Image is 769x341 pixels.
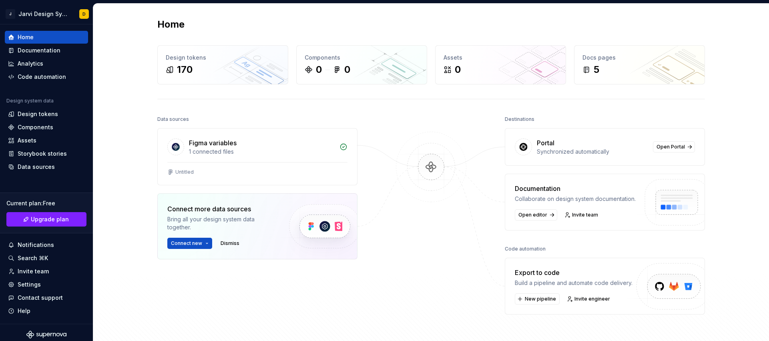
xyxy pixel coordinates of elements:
div: Destinations [505,114,534,125]
div: Bring all your design system data together. [167,215,275,231]
a: Settings [5,278,88,291]
div: 1 connected files [189,148,335,156]
button: Notifications [5,239,88,251]
div: 0 [316,63,322,76]
span: Connect new [171,240,202,247]
a: Open Portal [653,141,695,152]
div: 0 [455,63,461,76]
div: Documentation [18,46,60,54]
div: Invite team [18,267,49,275]
div: Jarvi Design System [18,10,70,18]
a: Docs pages5 [574,45,705,84]
div: Components [305,54,419,62]
div: Design tokens [18,110,58,118]
a: Data sources [5,160,88,173]
div: Data sources [157,114,189,125]
div: Collaborate on design system documentation. [515,195,636,203]
button: New pipeline [515,293,560,305]
a: Storybook stories [5,147,88,160]
a: Open editor [515,209,557,221]
h2: Home [157,18,185,31]
a: Invite engineer [564,293,614,305]
span: Open Portal [657,144,685,150]
div: Docs pages [582,54,697,62]
a: Design tokens [5,108,88,120]
div: J [6,9,15,19]
div: Storybook stories [18,150,67,158]
a: Design tokens170 [157,45,288,84]
div: Build a pipeline and automate code delivery. [515,279,632,287]
a: Analytics [5,57,88,70]
span: Open editor [518,212,547,218]
button: Dismiss [217,238,243,249]
span: Dismiss [221,240,239,247]
a: Figma variables1 connected filesUntitled [157,128,357,185]
a: Documentation [5,44,88,57]
span: Upgrade plan [31,215,69,223]
div: D [82,11,86,17]
a: Components00 [296,45,427,84]
svg: Supernova Logo [26,331,66,339]
div: Portal [537,138,554,148]
span: Invite team [572,212,598,218]
button: Search ⌘K [5,252,88,265]
div: Current plan : Free [6,199,86,207]
div: Design tokens [166,54,280,62]
div: Synchronized automatically [537,148,648,156]
div: 170 [177,63,193,76]
div: Analytics [18,60,43,68]
div: Home [18,33,34,41]
a: Code automation [5,70,88,83]
div: Code automation [18,73,66,81]
a: Assets [5,134,88,147]
span: Invite engineer [574,296,610,302]
div: Code automation [505,243,546,255]
div: Documentation [515,184,636,193]
div: Settings [18,281,41,289]
div: Design system data [6,98,54,104]
a: Upgrade plan [6,212,86,227]
div: 0 [344,63,350,76]
a: Assets0 [435,45,566,84]
button: JJarvi Design SystemD [2,5,91,22]
button: Connect new [167,238,212,249]
div: Help [18,307,30,315]
a: Invite team [562,209,602,221]
a: Invite team [5,265,88,278]
div: Figma variables [189,138,237,148]
div: Connect more data sources [167,204,275,214]
a: Components [5,121,88,134]
div: Contact support [18,294,63,302]
button: Help [5,305,88,317]
a: Home [5,31,88,44]
div: Components [18,123,53,131]
div: Export to code [515,268,632,277]
div: Assets [18,136,36,144]
div: Search ⌘K [18,254,48,262]
span: New pipeline [525,296,556,302]
button: Contact support [5,291,88,304]
div: Assets [444,54,558,62]
div: Data sources [18,163,55,171]
div: 5 [594,63,599,76]
div: Untitled [175,169,194,175]
div: Notifications [18,241,54,249]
